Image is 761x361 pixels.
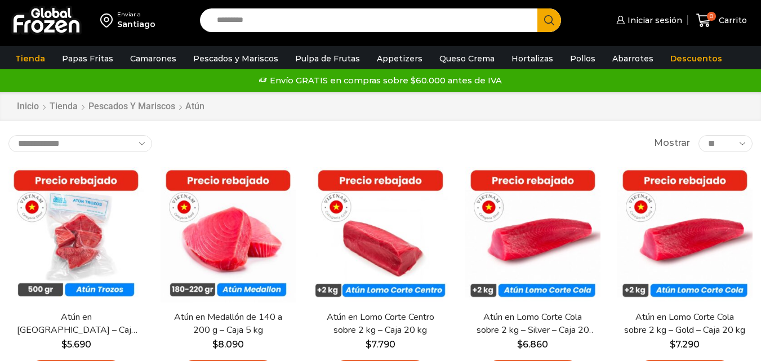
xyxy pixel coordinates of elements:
[117,19,155,30] div: Santiago
[654,137,690,150] span: Mostrar
[537,8,561,32] button: Search button
[16,100,39,113] a: Inicio
[613,9,682,32] a: Iniciar sesión
[371,48,428,69] a: Appetizers
[88,100,176,113] a: Pescados y Mariscos
[319,311,441,337] a: Atún en Lomo Corte Centro sobre 2 kg – Caja 20 kg
[624,311,746,337] a: Atún en Lomo Corte Cola sobre 2 kg – Gold – Caja 20 kg
[434,48,500,69] a: Queso Crema
[185,101,204,112] h1: Atún
[56,48,119,69] a: Papas Fritas
[506,48,559,69] a: Hortalizas
[607,48,659,69] a: Abarrotes
[472,311,594,337] a: Atún en Lomo Corte Cola sobre 2 kg – Silver – Caja 20 kg
[670,339,700,350] bdi: 7.290
[707,12,716,21] span: 0
[366,339,371,350] span: $
[8,135,152,152] select: Pedido de la tienda
[665,48,728,69] a: Descuentos
[564,48,601,69] a: Pollos
[716,15,747,26] span: Carrito
[188,48,284,69] a: Pescados y Mariscos
[61,339,91,350] bdi: 5.690
[15,311,137,337] a: Atún en [GEOGRAPHIC_DATA] – Caja 10 kg
[167,311,289,337] a: Atún en Medallón de 140 a 200 g – Caja 5 kg
[670,339,675,350] span: $
[61,339,67,350] span: $
[693,7,750,34] a: 0 Carrito
[212,339,218,350] span: $
[625,15,682,26] span: Iniciar sesión
[517,339,548,350] bdi: 6.860
[366,339,395,350] bdi: 7.790
[10,48,51,69] a: Tienda
[100,11,117,30] img: address-field-icon.svg
[117,11,155,19] div: Enviar a
[290,48,366,69] a: Pulpa de Frutas
[16,100,204,113] nav: Breadcrumb
[49,100,78,113] a: Tienda
[517,339,523,350] span: $
[124,48,182,69] a: Camarones
[212,339,244,350] bdi: 8.090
